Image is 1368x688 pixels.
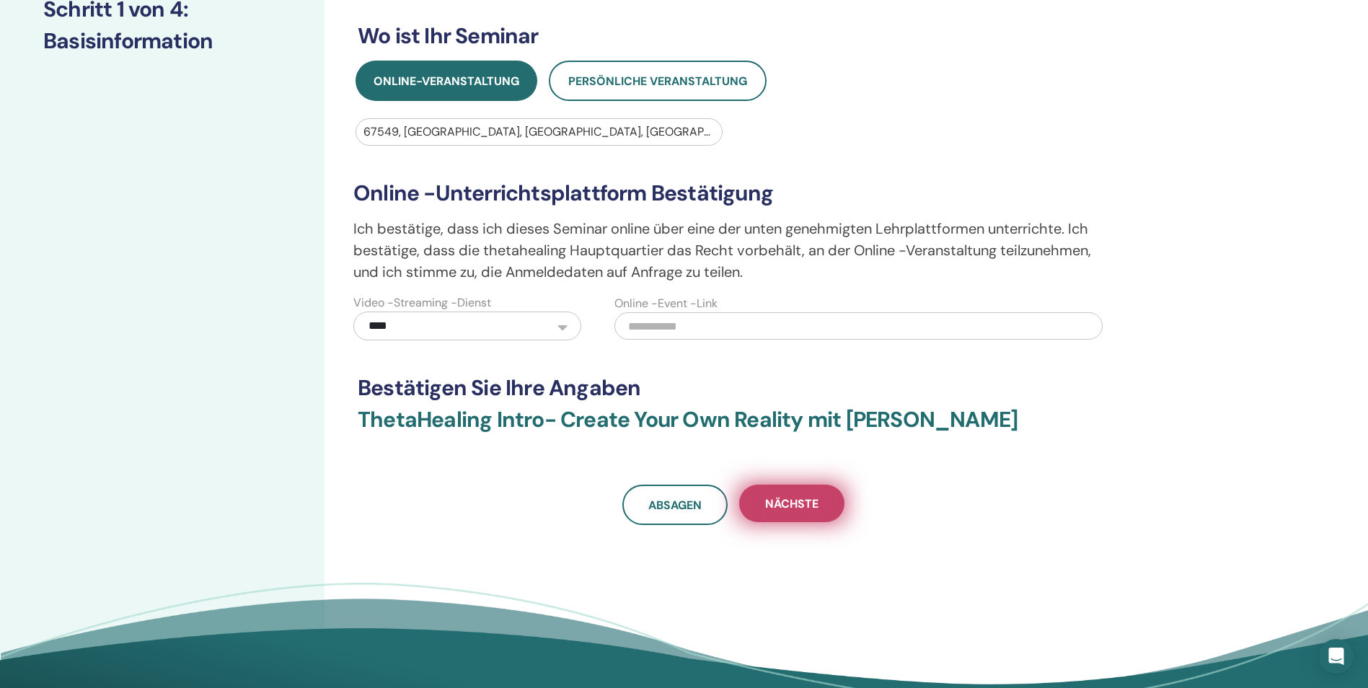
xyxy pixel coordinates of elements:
[648,498,702,513] span: Absagen
[353,218,1114,283] p: Ich bestätige, dass ich dieses Seminar online über eine der unten genehmigten Lehrplattformen unt...
[614,295,718,312] label: Online -Event -Link
[374,74,519,89] span: Online-Veranstaltung
[353,180,1114,206] h3: Online -Unterrichtsplattform Bestätigung
[622,485,728,525] a: Absagen
[765,496,818,511] span: Nächste
[739,485,844,522] button: Nächste
[356,61,537,101] button: Online-Veranstaltung
[549,61,767,101] button: Persönliche Veranstaltung
[568,74,747,89] span: Persönliche Veranstaltung
[358,407,1110,450] h3: ThetaHealing Intro- Create Your Own Reality mit [PERSON_NAME]
[358,23,1110,49] h3: Wo ist Ihr Seminar
[353,294,491,312] label: Video -Streaming -Dienst
[1319,639,1354,674] div: Open Intercom Messenger
[358,375,1110,401] h3: Bestätigen Sie Ihre Angaben
[43,28,281,54] h3: Basisinformation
